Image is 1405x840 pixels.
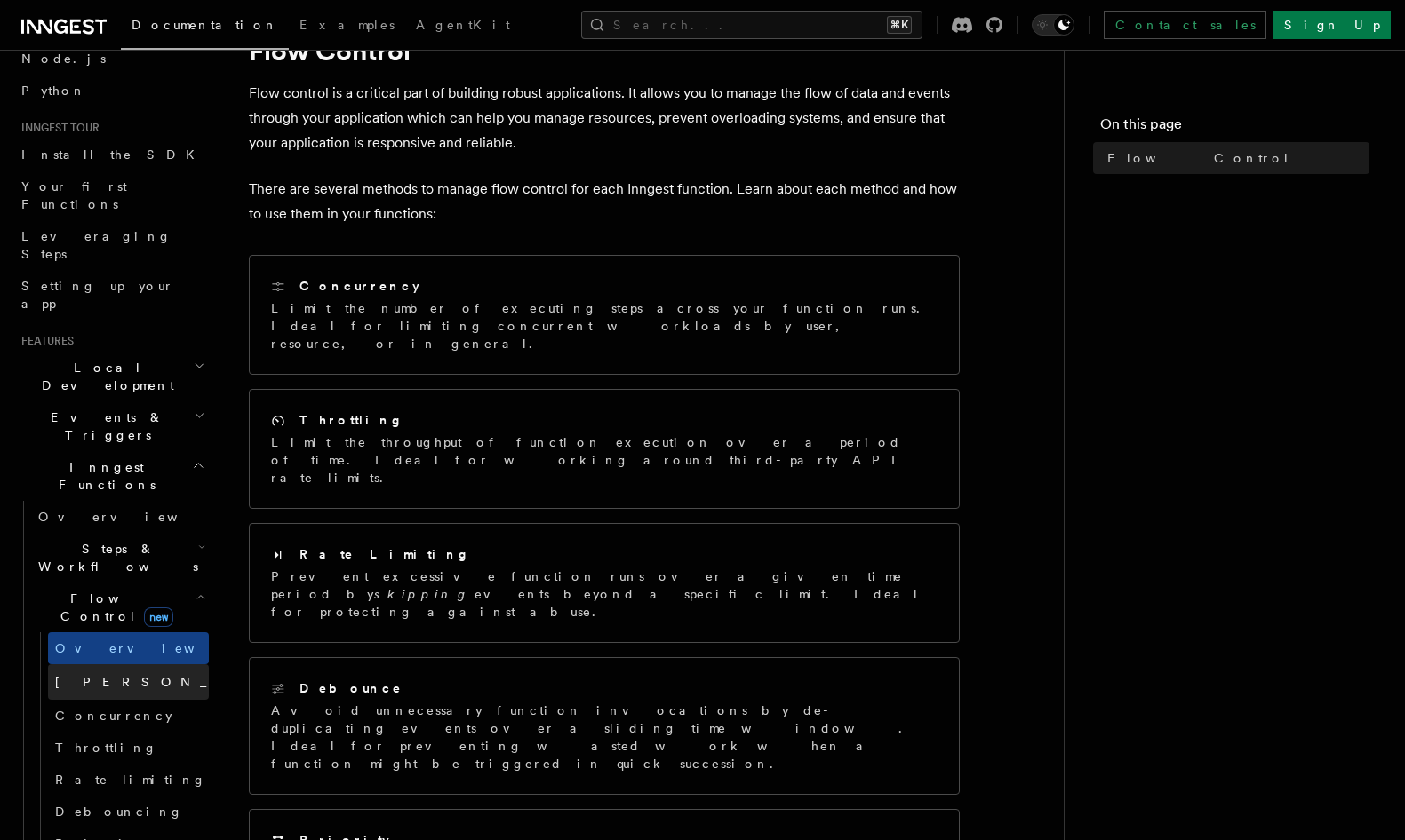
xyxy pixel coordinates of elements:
[55,709,172,723] span: Concurrency
[1104,11,1266,39] a: Contact sales
[31,590,196,625] span: Flow Control
[132,18,278,32] span: Documentation
[1107,149,1290,167] span: Flow Control
[14,359,194,394] span: Local Development
[14,451,209,501] button: Inngest Functions
[249,255,960,375] a: ConcurrencyLimit the number of executing steps across your function runs. Ideal for limiting conc...
[144,607,173,627] span: new
[249,389,960,509] a: ThrottlingLimit the throughput of function execution over a period of time. Ideal for working aro...
[271,433,938,487] p: Limit the throughput of function execution over a period of time. Ideal for working around third-...
[416,18,510,32] span: AgentKit
[31,501,209,533] a: Overview
[14,220,209,270] a: Leveraging Steps
[14,270,209,320] a: Setting up your app
[1100,114,1369,142] h4: On this page
[299,679,403,697] h2: Debounce
[405,5,521,48] a: AgentKit
[1273,11,1391,39] a: Sign Up
[55,675,315,689] span: [PERSON_NAME]
[1032,14,1074,36] button: Toggle dark mode
[14,401,209,451] button: Events & Triggers
[48,764,209,796] a: Rate limiting
[55,741,157,755] span: Throttling
[21,279,174,311] span: Setting up your app
[14,352,209,401] button: Local Development
[271,701,938,773] p: Avoid unnecessary function invocations by de-duplicating events over a sliding time window. Ideal...
[299,277,419,295] h2: Concurrency
[48,732,209,764] a: Throttling
[21,83,86,98] span: Python
[887,16,912,34] kbd: ⌘K
[299,411,403,429] h2: Throttling
[31,540,198,575] span: Steps & Workflows
[55,641,238,655] span: Overview
[21,179,127,211] span: Your first Functions
[48,796,209,828] a: Debouncing
[1100,142,1369,174] a: Flow Control
[14,334,74,348] span: Features
[31,533,209,582] button: Steps & Workflows
[14,139,209,170] a: Install the SDK
[271,567,938,621] p: Prevent excessive function runs over a given time period by events beyond a specific limit. Ideal...
[55,773,206,787] span: Rate limiting
[14,121,100,135] span: Inngest tour
[581,11,922,39] button: Search...⌘K
[14,170,209,220] a: Your first Functions
[249,177,960,226] p: There are several methods to manage flow control for each Inngest function. Learn about each meth...
[289,5,405,48] a: Examples
[249,81,960,155] p: Flow control is a critical part of building robust applications. It allows you to manage the flow...
[21,229,172,261] span: Leveraging Steps
[55,804,183,819] span: Debouncing
[48,664,209,700] a: [PERSON_NAME]
[21,52,106,66] span: Node.js
[14,458,192,494] span: Inngest Functions
[48,700,209,732] a: Concurrency
[14,75,209,107] a: Python
[249,35,960,67] h1: Flow Control
[14,43,209,75] a: Node.js
[48,632,209,664] a: Overview
[31,582,209,632] button: Flow Controlnew
[374,587,475,601] em: skipping
[299,18,395,32] span: Examples
[271,299,938,353] p: Limit the number of executing steps across your function runs. Ideal for limiting concurrent work...
[14,408,194,444] span: Events & Triggers
[249,523,960,643] a: Rate LimitingPrevent excessive function runs over a given time period byskippingevents beyond a s...
[38,510,221,524] span: Overview
[121,5,289,50] a: Documentation
[299,545,470,563] h2: Rate Limiting
[249,657,960,795] a: DebounceAvoid unnecessary function invocations by de-duplicating events over a sliding time windo...
[21,147,205,162] span: Install the SDK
